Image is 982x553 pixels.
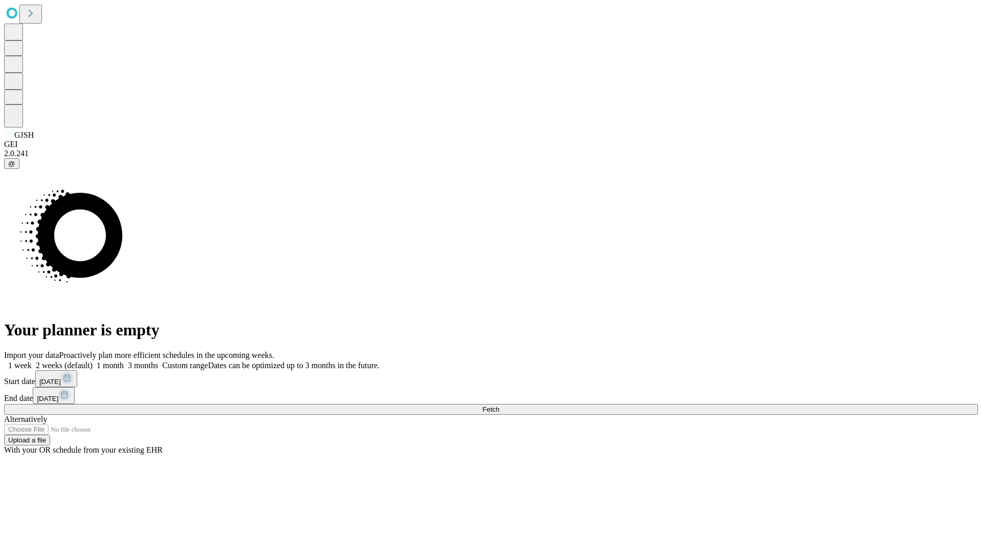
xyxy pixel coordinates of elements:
span: 1 month [97,361,124,370]
span: 1 week [8,361,32,370]
h1: Your planner is empty [4,321,978,339]
div: 2.0.241 [4,149,978,158]
span: With your OR schedule from your existing EHR [4,445,163,454]
div: End date [4,387,978,404]
button: Fetch [4,404,978,415]
div: GEI [4,140,978,149]
span: [DATE] [39,378,61,386]
button: @ [4,158,19,169]
span: Alternatively [4,415,47,423]
span: Dates can be optimized up to 3 months in the future. [208,361,380,370]
span: 3 months [128,361,158,370]
span: Custom range [162,361,208,370]
span: 2 weeks (default) [36,361,93,370]
span: [DATE] [37,395,58,402]
span: Fetch [482,406,499,413]
button: [DATE] [33,387,75,404]
div: Start date [4,370,978,387]
button: [DATE] [35,370,77,387]
span: Proactively plan more efficient schedules in the upcoming weeks. [59,351,274,359]
span: @ [8,160,15,167]
span: Import your data [4,351,59,359]
button: Upload a file [4,435,50,445]
span: GJSH [14,131,34,139]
